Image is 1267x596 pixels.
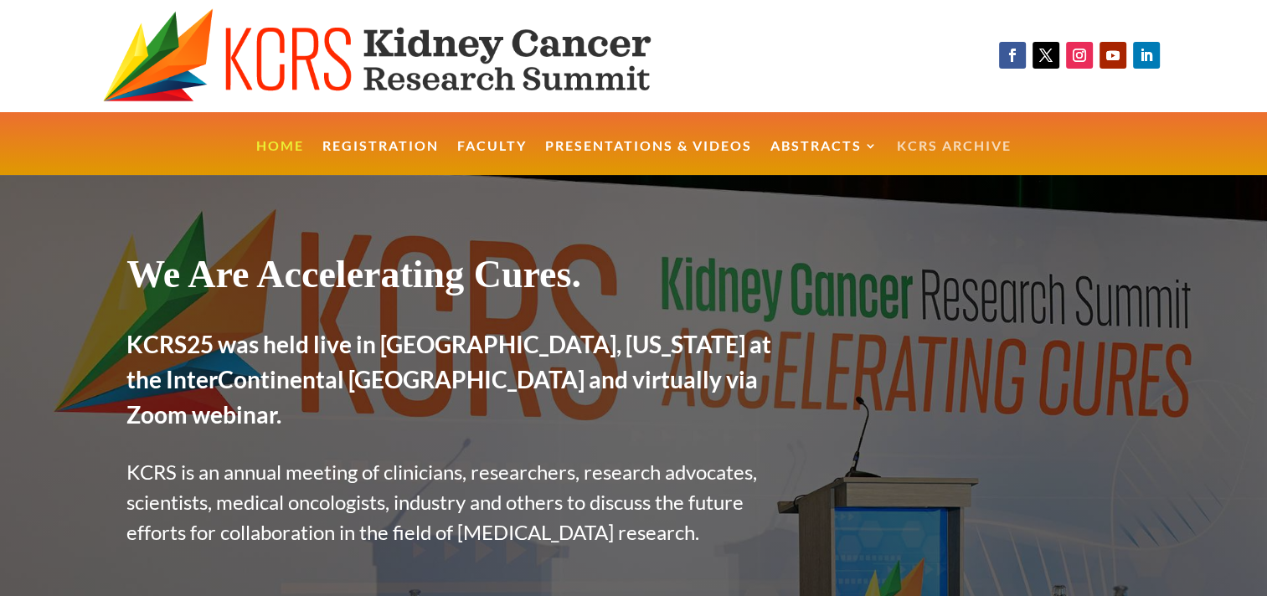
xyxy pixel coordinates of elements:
h1: We Are Accelerating Cures. [126,251,784,306]
a: Home [256,140,304,176]
a: Follow on Facebook [999,42,1026,69]
a: Follow on Youtube [1100,42,1126,69]
a: Follow on Instagram [1066,42,1093,69]
a: Faculty [457,140,527,176]
a: Follow on LinkedIn [1133,42,1160,69]
img: KCRS generic logo wide [103,8,719,104]
h2: KCRS25 was held live in [GEOGRAPHIC_DATA], [US_STATE] at the InterContinental [GEOGRAPHIC_DATA] a... [126,326,784,440]
a: KCRS Archive [897,140,1012,176]
a: Presentations & Videos [545,140,752,176]
a: Registration [322,140,439,176]
p: KCRS is an annual meeting of clinicians, researchers, research advocates, scientists, medical onc... [126,457,784,547]
a: Abstracts [770,140,878,176]
a: Follow on X [1033,42,1059,69]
